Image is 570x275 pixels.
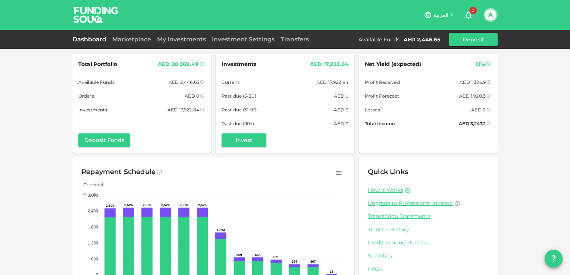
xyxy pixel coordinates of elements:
[368,213,489,220] a: Transaction Statements
[310,60,348,69] div: AED 17,922.84
[368,252,489,259] a: Statistics
[460,78,486,86] div: AED 1,326.9
[368,168,408,176] span: Quick Links
[278,36,312,43] a: Transfers
[334,120,348,127] div: AED 0
[78,192,96,197] span: Profit
[449,33,498,46] button: Deposit
[476,60,485,69] div: 12%
[78,92,94,100] span: Orders
[91,257,98,261] tspan: 600
[78,78,115,86] span: Available Funds
[158,60,198,69] div: AED 20,369.49
[334,106,348,114] div: AED 0
[167,106,199,114] div: AED 17,922.84
[81,166,156,178] div: Repayment Schedule
[222,120,254,127] span: Past due (90+)
[461,7,476,22] button: 0
[545,250,563,268] button: question
[154,36,209,43] a: My Investments
[365,60,422,69] span: Net Yield (expected)
[368,239,489,246] a: Credit Scoring Process
[222,60,256,69] span: Investments
[88,241,98,245] tspan: 1,200
[209,36,278,43] a: Investment Settings
[368,200,489,207] a: Upgrade to Professional Investor
[459,120,486,127] div: AED 3,247.2
[88,193,98,197] tspan: 3,000
[368,226,489,233] a: Transfer History
[78,182,103,187] span: Principal
[185,92,199,100] div: AED 0
[169,78,199,86] div: AED 2,446.65
[358,36,401,43] div: Available Funds :
[368,200,454,206] span: Upgrade to Professional Investor
[365,120,395,127] span: Total Income
[368,187,403,194] a: How it Works
[72,36,109,43] a: Dashboard
[365,92,399,100] span: Profit Forecast
[222,92,256,100] span: Past due (5-30)
[88,225,98,229] tspan: 1,800
[365,78,400,86] span: Profit Received
[222,106,258,114] span: Past due (31-90)
[317,78,348,86] div: AED 17,922.84
[334,92,348,100] div: AED 0
[368,265,489,272] a: FAQs
[471,106,486,114] div: AED 0
[78,133,130,147] button: Deposit Funds
[485,9,496,20] button: A
[109,36,154,43] a: Marketplace
[78,60,117,69] span: Total Portfolio
[404,36,440,43] div: AED 2,446.65
[78,106,107,114] span: Investments
[469,7,477,14] span: 0
[365,106,380,114] span: Losses
[433,12,448,18] span: العربية
[88,209,98,213] tspan: 2,400
[222,78,239,86] span: Current
[222,133,266,147] button: Invest
[459,92,486,100] div: AED 1,920.3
